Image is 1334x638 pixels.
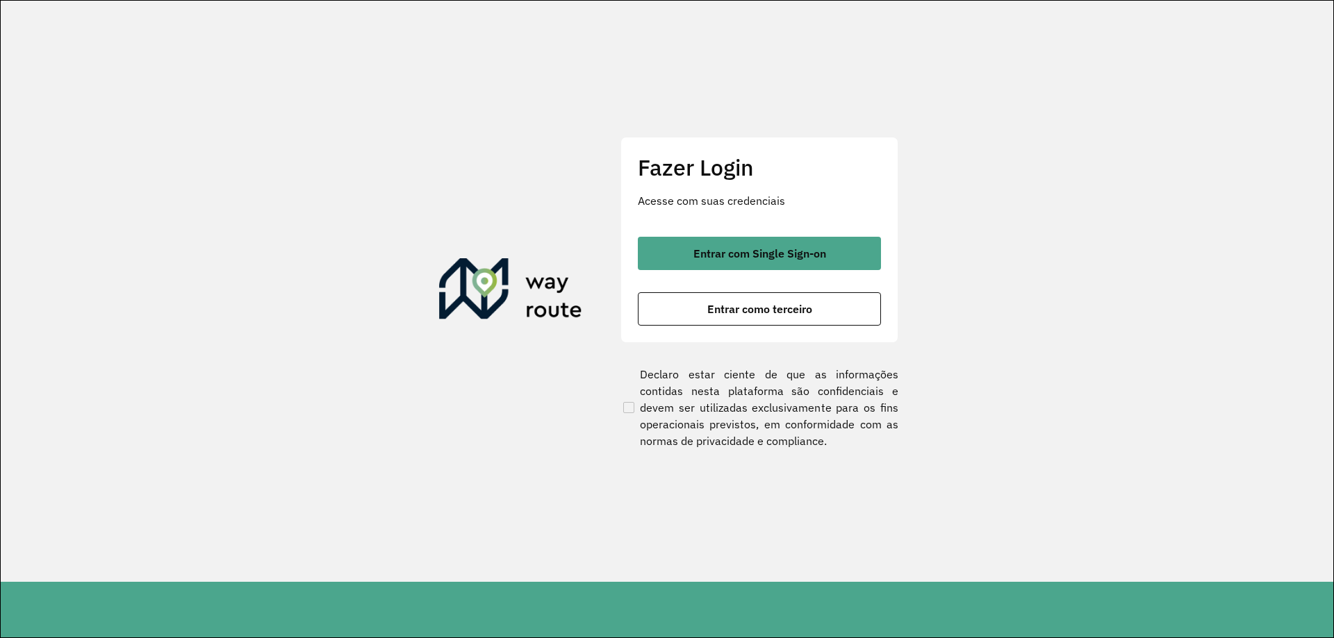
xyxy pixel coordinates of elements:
h2: Fazer Login [638,154,881,181]
span: Entrar com Single Sign-on [693,248,826,259]
img: Roteirizador AmbevTech [439,258,582,325]
p: Acesse com suas credenciais [638,192,881,209]
span: Entrar como terceiro [707,303,812,314]
label: Declaro estar ciente de que as informações contidas nesta plataforma são confidenciais e devem se... [620,366,898,449]
button: button [638,237,881,270]
button: button [638,292,881,326]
